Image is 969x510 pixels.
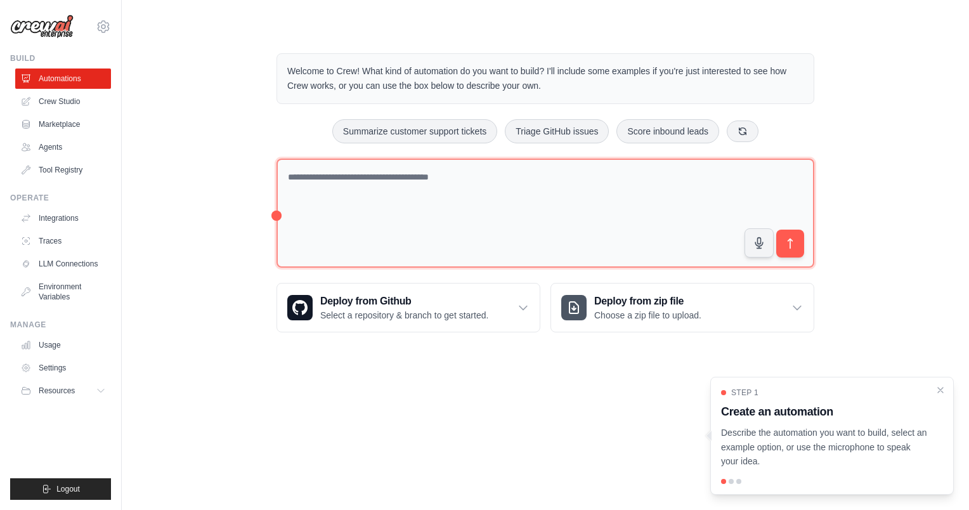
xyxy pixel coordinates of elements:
[594,294,701,309] h3: Deploy from zip file
[15,381,111,401] button: Resources
[56,484,80,494] span: Logout
[15,231,111,251] a: Traces
[906,449,969,510] iframe: Chat Widget
[616,119,719,143] button: Score inbound leads
[15,69,111,89] a: Automations
[935,385,946,395] button: Close walkthrough
[15,277,111,307] a: Environment Variables
[10,193,111,203] div: Operate
[10,478,111,500] button: Logout
[320,309,488,322] p: Select a repository & branch to get started.
[594,309,701,322] p: Choose a zip file to upload.
[15,91,111,112] a: Crew Studio
[15,208,111,228] a: Integrations
[332,119,497,143] button: Summarize customer support tickets
[721,403,928,421] h3: Create an automation
[15,335,111,355] a: Usage
[505,119,609,143] button: Triage GitHub issues
[721,426,928,469] p: Describe the automation you want to build, select an example option, or use the microphone to spe...
[39,386,75,396] span: Resources
[15,160,111,180] a: Tool Registry
[10,53,111,63] div: Build
[15,254,111,274] a: LLM Connections
[10,15,74,39] img: Logo
[731,388,758,398] span: Step 1
[15,114,111,134] a: Marketplace
[15,137,111,157] a: Agents
[320,294,488,309] h3: Deploy from Github
[287,64,803,93] p: Welcome to Crew! What kind of automation do you want to build? I'll include some examples if you'...
[10,320,111,330] div: Manage
[15,358,111,378] a: Settings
